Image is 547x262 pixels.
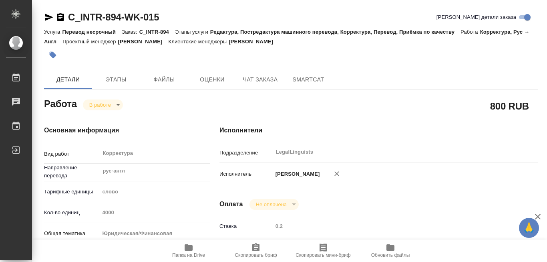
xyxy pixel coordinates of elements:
h4: Исполнители [219,126,538,135]
h2: Работа [44,96,77,110]
p: [PERSON_NAME] [229,39,279,45]
p: Клиентские менеджеры [169,39,229,45]
p: Этапы услуги [175,29,210,35]
input: Пустое поле [99,207,210,218]
span: Этапы [97,75,135,85]
p: C_INTR-894 [139,29,175,35]
span: Скопировать мини-бриф [296,252,350,258]
p: Кол-во единиц [44,209,99,217]
div: слово [99,185,210,199]
p: Проектный менеджер [62,39,118,45]
button: Скопировать ссылку для ЯМессенджера [44,12,54,22]
p: Работа [461,29,480,35]
button: Не оплачена [253,201,289,208]
button: Папка на Drive [155,240,222,262]
div: В работе [83,100,123,110]
button: 🙏 [519,218,539,238]
p: Ставка [219,222,273,230]
div: В работе [249,199,299,210]
p: Редактура, Постредактура машинного перевода, Корректура, Перевод, Приёмка по качеству [210,29,461,35]
div: Юридическая/Финансовая [99,227,210,240]
span: Оценки [193,75,231,85]
button: Скопировать мини-бриф [290,240,357,262]
p: [PERSON_NAME] [118,39,169,45]
span: Детали [49,75,87,85]
p: Направление перевода [44,164,99,180]
p: Подразделение [219,149,273,157]
p: Перевод несрочный [62,29,122,35]
p: [PERSON_NAME] [273,170,320,178]
button: Скопировать ссылку [56,12,65,22]
span: Файлы [145,75,183,85]
span: [PERSON_NAME] детали заказа [436,13,516,21]
h4: Основная информация [44,126,187,135]
p: Вид работ [44,150,99,158]
p: Общая тематика [44,230,99,238]
p: Тарифные единицы [44,188,99,196]
button: Скопировать бриф [222,240,290,262]
button: Добавить тэг [44,46,62,64]
span: Чат заказа [241,75,280,85]
h2: 800 RUB [490,99,529,113]
span: SmartCat [289,75,328,85]
span: 🙏 [522,219,536,236]
p: Услуга [44,29,62,35]
input: Пустое поле [273,220,512,232]
span: Папка на Drive [172,252,205,258]
button: Удалить исполнителя [328,165,346,183]
button: Обновить файлы [357,240,424,262]
button: В работе [87,102,113,108]
span: Скопировать бриф [235,252,277,258]
span: Обновить файлы [371,252,410,258]
h4: Оплата [219,199,243,209]
a: C_INTR-894-WK-015 [68,12,159,22]
p: Исполнитель [219,170,273,178]
p: Заказ: [122,29,139,35]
